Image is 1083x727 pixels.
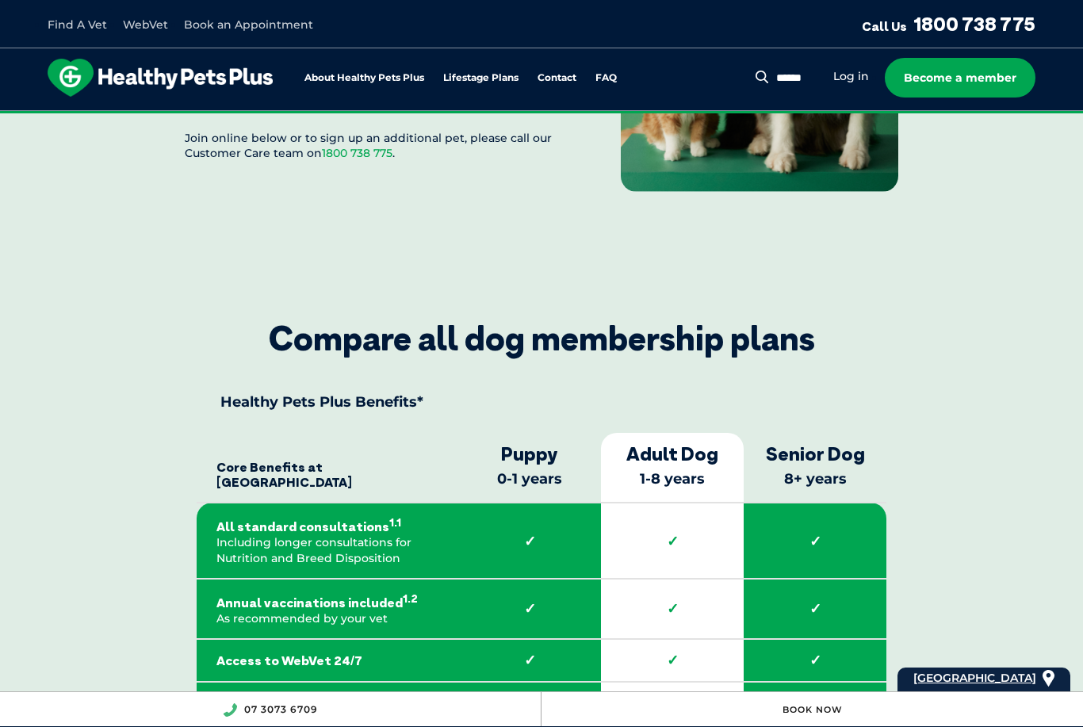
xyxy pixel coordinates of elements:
strong: ✓ [621,533,724,550]
a: Become a member [885,58,1035,98]
a: WebVet [123,17,168,32]
strong: ✓ [478,533,581,550]
td: Including longer consultations for Nutrition and Breed Disposition [197,503,458,579]
span: Proactive, preventative wellness program designed to keep your pet healthier and happier for longer [246,111,838,125]
p: Join online below or to sign up an additional pet, please call our Customer Care team on . [185,131,557,162]
img: hpp-logo [48,59,273,97]
a: Lifestage Plans [443,73,519,83]
div: Compare all dog membership plans [269,319,815,358]
strong: ✓ [621,652,724,669]
img: location_pin.svg [1043,670,1054,687]
strong: All standard consultations [216,515,438,535]
a: Book an Appointment [184,17,313,32]
strong: Puppy [466,442,593,465]
a: About Healthy Pets Plus [304,73,424,83]
button: Search [752,69,772,85]
strong: ✓ [763,533,867,550]
strong: ✓ [478,652,581,669]
strong: Healthy Pets Plus Benefits* [220,393,423,411]
sup: 1.1 [389,516,401,529]
a: Contact [538,73,576,83]
a: Call Us1800 738 775 [862,12,1035,36]
strong: Senior Dog [752,442,878,465]
strong: ✓ [478,600,581,618]
strong: ✓ [621,600,724,618]
th: 0-1 years [458,433,601,503]
strong: Annual vaccinations included [216,591,438,611]
th: 1-8 years [601,433,744,503]
a: FAQ [595,73,617,83]
a: Book Now [783,704,843,715]
span: [GEOGRAPHIC_DATA] [913,671,1036,685]
a: 07 3073 6709 [244,703,318,715]
strong: Adult Dog [609,442,736,465]
td: As recommended by your vet [197,579,458,639]
a: [GEOGRAPHIC_DATA] [913,668,1036,689]
strong: Access to WebVet 24/7 [216,653,438,668]
a: Log in [833,69,869,84]
th: 8+ years [744,433,886,503]
strong: ✓ [763,652,867,669]
strong: ✓ [763,600,867,618]
img: location_phone.svg [223,703,237,717]
a: 1800 738 775 [322,146,392,160]
span: Call Us [862,18,907,34]
a: Find A Vet [48,17,107,32]
sup: 1.2 [403,592,418,605]
strong: Core Benefits at [GEOGRAPHIC_DATA] [216,445,438,491]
